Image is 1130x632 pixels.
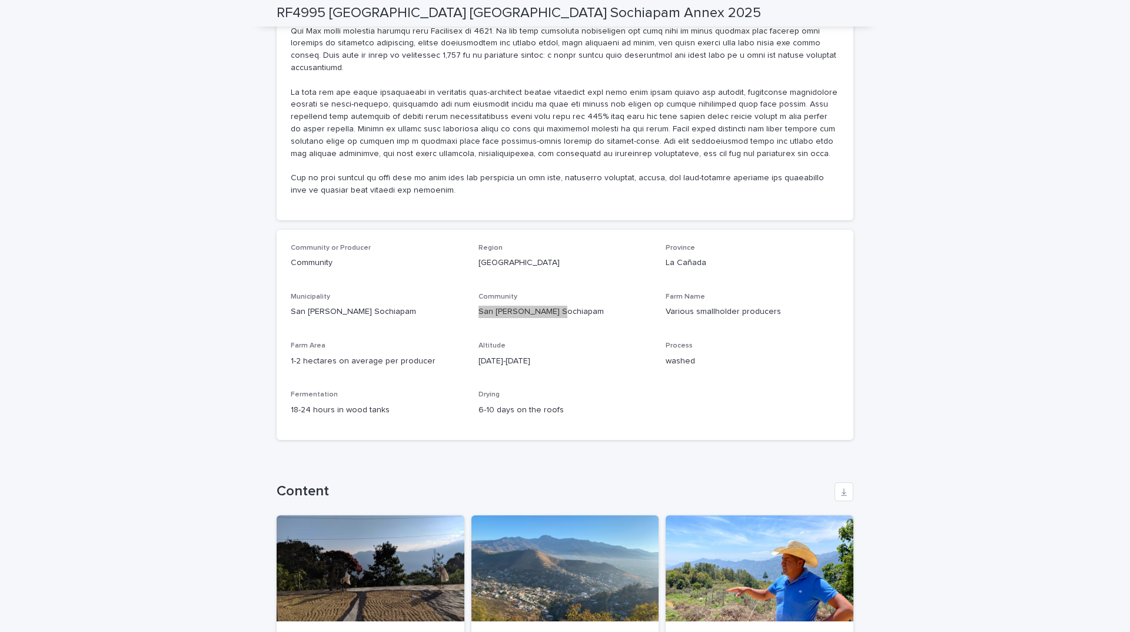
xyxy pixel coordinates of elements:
[291,355,464,368] p: 1-2 hectares on average per producer
[666,342,693,349] span: Process
[666,244,695,252] span: Province
[478,404,652,416] p: 6-10 days on the roofs
[478,244,503,252] span: Region
[478,391,500,398] span: Drying
[666,306,839,318] p: Various smallholder producers
[291,257,464,269] p: Community
[478,342,506,349] span: Altitude
[277,483,830,500] h1: Content
[291,391,338,398] span: Fermentation
[291,293,330,300] span: Municipality
[478,257,652,269] p: [GEOGRAPHIC_DATA]
[666,355,839,368] p: washed
[478,293,517,300] span: Community
[666,257,839,269] p: La Cañada
[291,244,371,252] span: Community or Producer
[291,306,464,318] p: San [PERSON_NAME] Sochiapam
[478,355,652,368] p: [DATE]-[DATE]
[291,404,464,416] p: 18-24 hours in wood tanks
[666,293,705,300] span: Farm Name
[478,306,652,318] p: San [PERSON_NAME] Sochiapam
[291,342,325,349] span: Farm Area
[277,5,761,22] h2: RF4995 [GEOGRAPHIC_DATA] [GEOGRAPHIC_DATA] Sochiapam Annex 2025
